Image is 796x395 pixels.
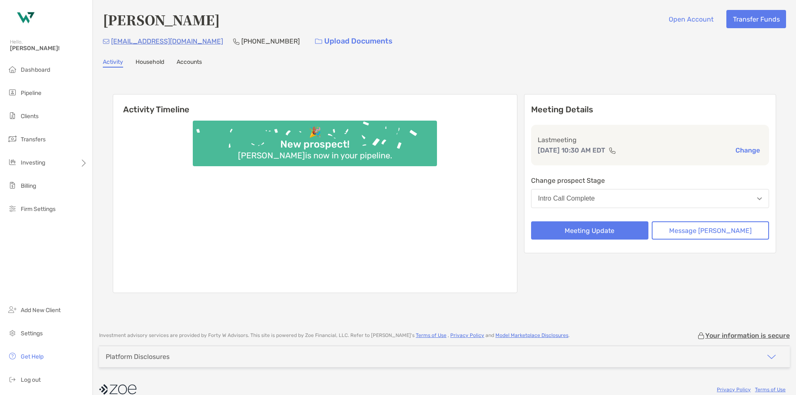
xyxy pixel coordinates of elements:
[21,307,61,314] span: Add New Client
[7,180,17,190] img: billing icon
[103,10,220,29] h4: [PERSON_NAME]
[21,353,44,360] span: Get Help
[7,351,17,361] img: get-help icon
[7,157,17,167] img: investing icon
[531,221,648,240] button: Meeting Update
[106,353,170,361] div: Platform Disclosures
[531,189,769,208] button: Intro Call Complete
[662,10,720,28] button: Open Account
[136,58,164,68] a: Household
[21,66,50,73] span: Dashboard
[7,374,17,384] img: logout icon
[21,206,56,213] span: Firm Settings
[21,136,46,143] span: Transfers
[652,221,769,240] button: Message [PERSON_NAME]
[609,147,616,154] img: communication type
[757,197,762,200] img: Open dropdown arrow
[538,135,762,145] p: Last meeting
[7,305,17,315] img: add_new_client icon
[315,39,322,44] img: button icon
[21,90,41,97] span: Pipeline
[277,138,353,150] div: New prospect!
[733,146,762,155] button: Change
[531,175,769,186] p: Change prospect Stage
[310,32,398,50] a: Upload Documents
[103,39,109,44] img: Email Icon
[235,150,396,160] div: [PERSON_NAME] is now in your pipeline.
[241,36,300,46] p: [PHONE_NUMBER]
[21,330,43,337] span: Settings
[7,204,17,213] img: firm-settings icon
[21,182,36,189] span: Billing
[7,64,17,74] img: dashboard icon
[705,332,790,339] p: Your information is secure
[21,376,41,383] span: Log out
[10,45,87,52] span: [PERSON_NAME]!
[7,328,17,338] img: settings icon
[7,111,17,121] img: clients icon
[755,387,786,393] a: Terms of Use
[717,387,751,393] a: Privacy Policy
[7,134,17,144] img: transfers icon
[103,58,123,68] a: Activity
[233,38,240,45] img: Phone Icon
[7,87,17,97] img: pipeline icon
[21,113,39,120] span: Clients
[495,332,568,338] a: Model Marketplace Disclosures
[99,332,570,339] p: Investment advisory services are provided by Forty W Advisors . This site is powered by Zoe Finan...
[538,145,605,155] p: [DATE] 10:30 AM EDT
[21,159,45,166] span: Investing
[531,104,769,115] p: Meeting Details
[177,58,202,68] a: Accounts
[10,3,40,33] img: Zoe Logo
[767,352,777,362] img: icon arrow
[450,332,484,338] a: Privacy Policy
[111,36,223,46] p: [EMAIL_ADDRESS][DOMAIN_NAME]
[416,332,447,338] a: Terms of Use
[726,10,786,28] button: Transfer Funds
[113,95,517,114] h6: Activity Timeline
[538,195,595,202] div: Intro Call Complete
[306,126,325,138] div: 🎉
